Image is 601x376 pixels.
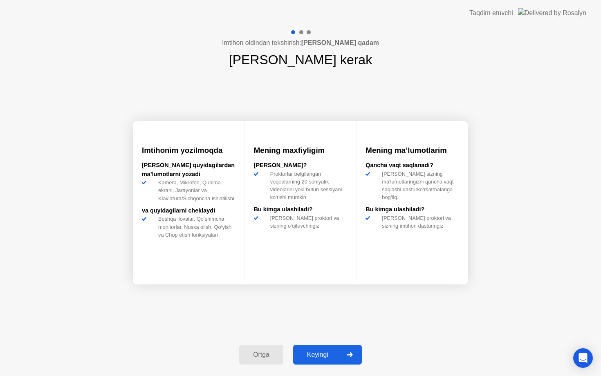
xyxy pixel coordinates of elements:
h3: Imtihonim yozilmoqda [142,145,235,156]
h4: Imtihon oldindan tekshirish: [222,38,379,48]
b: [PERSON_NAME] qadam [301,39,379,46]
button: Ortga [239,345,283,365]
div: Bu kimga ulashiladi? [366,205,459,214]
h3: Mening ma’lumotlarim [366,145,459,156]
div: Bu kimga ulashiladi? [254,205,348,214]
div: va quyidagilarni cheklaydi [142,206,235,215]
div: Boshqa ilovalar, Qo‘shimcha monitorlar, Nusxa olish, Qo‘yish va Chop etish funksiyalari [155,215,235,239]
div: Ortga [242,351,281,358]
div: Keyingi [296,351,340,358]
h3: Mening maxfiyligim [254,145,348,156]
div: [PERSON_NAME] quyidagilardan ma’lumotlarni yozadi [142,161,235,179]
div: [PERSON_NAME] sizning ma'lumotlaringizni qancha vaqt saqlashi dasturko‘rsatmalariga bog‘liq. [379,170,459,201]
div: Kamera, Mikrofon, Qurilma ekrani, Jarayonlar va Klaviatura/Sichqoncha ishlatilishi [155,179,235,202]
div: [PERSON_NAME]? [254,161,348,170]
div: [PERSON_NAME] proktori va sizning imtihon dasturingiz [379,214,459,230]
img: Delivered by Rosalyn [518,8,586,18]
div: Qancha vaqt saqlanadi? [366,161,459,170]
div: [PERSON_NAME] proktori va sizning o‘qituvchingiz [267,214,348,230]
h1: [PERSON_NAME] kerak [229,50,372,69]
div: Open Intercom Messenger [573,348,593,368]
button: Keyingi [293,345,362,365]
div: Proktorlar belgilangan voqealarning 20 soniyalik videolarini yoki butun sessiyani ko‘rishi mumkin [267,170,348,201]
div: Taqdim etuvchi [469,8,513,18]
